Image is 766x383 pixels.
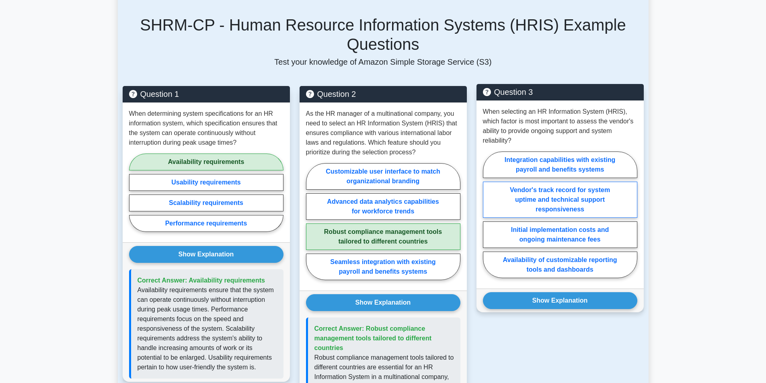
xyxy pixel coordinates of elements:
[138,285,277,372] p: Availability requirements ensure that the system can operate continuously without interruption du...
[123,57,644,67] p: Test your knowledge of Amazon Simple Storage Service (S3)
[129,246,283,263] button: Show Explanation
[306,109,460,157] p: As the HR manager of a multinational company, you need to select an HR Information System (HRIS) ...
[306,193,460,220] label: Advanced data analytics capabilities for workforce trends
[138,277,265,284] span: Correct Answer: Availability requirements
[129,154,283,170] label: Availability requirements
[306,89,460,99] h5: Question 2
[129,195,283,211] label: Scalability requirements
[483,252,637,278] label: Availability of customizable reporting tools and dashboards
[314,325,432,351] span: Correct Answer: Robust compliance management tools tailored to different countries
[129,89,283,99] h5: Question 1
[123,15,644,54] h5: SHRM-CP - Human Resource Information Systems (HRIS) Example Questions
[306,294,460,311] button: Show Explanation
[129,215,283,232] label: Performance requirements
[306,163,460,190] label: Customizable user interface to match organizational branding
[483,87,637,97] h5: Question 3
[483,221,637,248] label: Initial implementation costs and ongoing maintenance fees
[483,182,637,218] label: Vendor's track record for system uptime and technical support responsiveness
[129,109,283,147] p: When determining system specifications for an HR information system, which specification ensures ...
[483,152,637,178] label: Integration capabilities with existing payroll and benefits systems
[306,223,460,250] label: Robust compliance management tools tailored to different countries
[129,174,283,191] label: Usability requirements
[483,292,637,309] button: Show Explanation
[306,254,460,280] label: Seamless integration with existing payroll and benefits systems
[483,107,637,145] p: When selecting an HR Information System (HRIS), which factor is most important to assess the vend...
